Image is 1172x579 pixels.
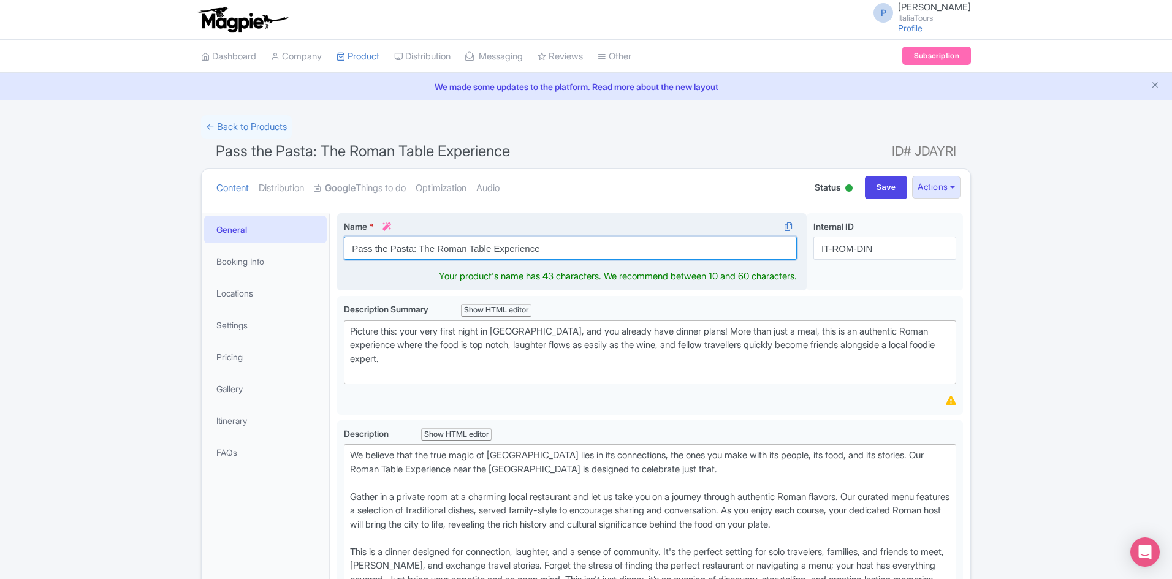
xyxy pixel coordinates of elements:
a: Dashboard [201,40,256,74]
a: Other [598,40,631,74]
span: Description Summary [344,304,430,314]
a: Company [271,40,322,74]
a: P [PERSON_NAME] ItaliaTours [866,2,971,22]
a: Gallery [204,375,327,403]
a: Distribution [394,40,451,74]
a: Content [216,169,249,208]
a: Subscription [902,47,971,65]
span: Name [344,221,367,232]
a: Messaging [465,40,523,74]
a: Audio [476,169,500,208]
a: Product [337,40,379,74]
a: ← Back to Products [201,115,292,139]
span: Internal ID [813,221,854,232]
a: Locations [204,279,327,307]
a: Reviews [538,40,583,74]
a: Booking Info [204,248,327,275]
span: Description [344,428,390,439]
div: Active [843,180,855,199]
div: Show HTML editor [461,304,531,317]
strong: Google [325,181,356,195]
a: Settings [204,311,327,339]
a: Profile [898,23,923,33]
a: General [204,216,327,243]
span: Pass the Pasta: The Roman Table Experience [216,142,510,160]
a: GoogleThings to do [314,169,406,208]
div: Picture this: your very first night in [GEOGRAPHIC_DATA], and you already have dinner plans! More... [350,325,950,380]
small: ItaliaTours [898,14,971,22]
span: [PERSON_NAME] [898,1,971,13]
a: Distribution [259,169,304,208]
a: Itinerary [204,407,327,434]
input: Save [865,176,908,199]
div: Open Intercom Messenger [1130,537,1160,567]
span: P [873,3,893,23]
img: logo-ab69f6fb50320c5b225c76a69d11143b.png [195,6,290,33]
span: Status [815,181,840,194]
a: We made some updates to the platform. Read more about the new layout [7,80,1165,93]
button: Actions [912,176,961,199]
button: Close announcement [1151,79,1160,93]
div: Your product's name has 43 characters. We recommend between 10 and 60 characters. [439,270,797,284]
div: Show HTML editor [421,428,492,441]
a: FAQs [204,439,327,466]
a: Pricing [204,343,327,371]
span: ID# JDAYRI [892,139,956,164]
a: Optimization [416,169,466,208]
